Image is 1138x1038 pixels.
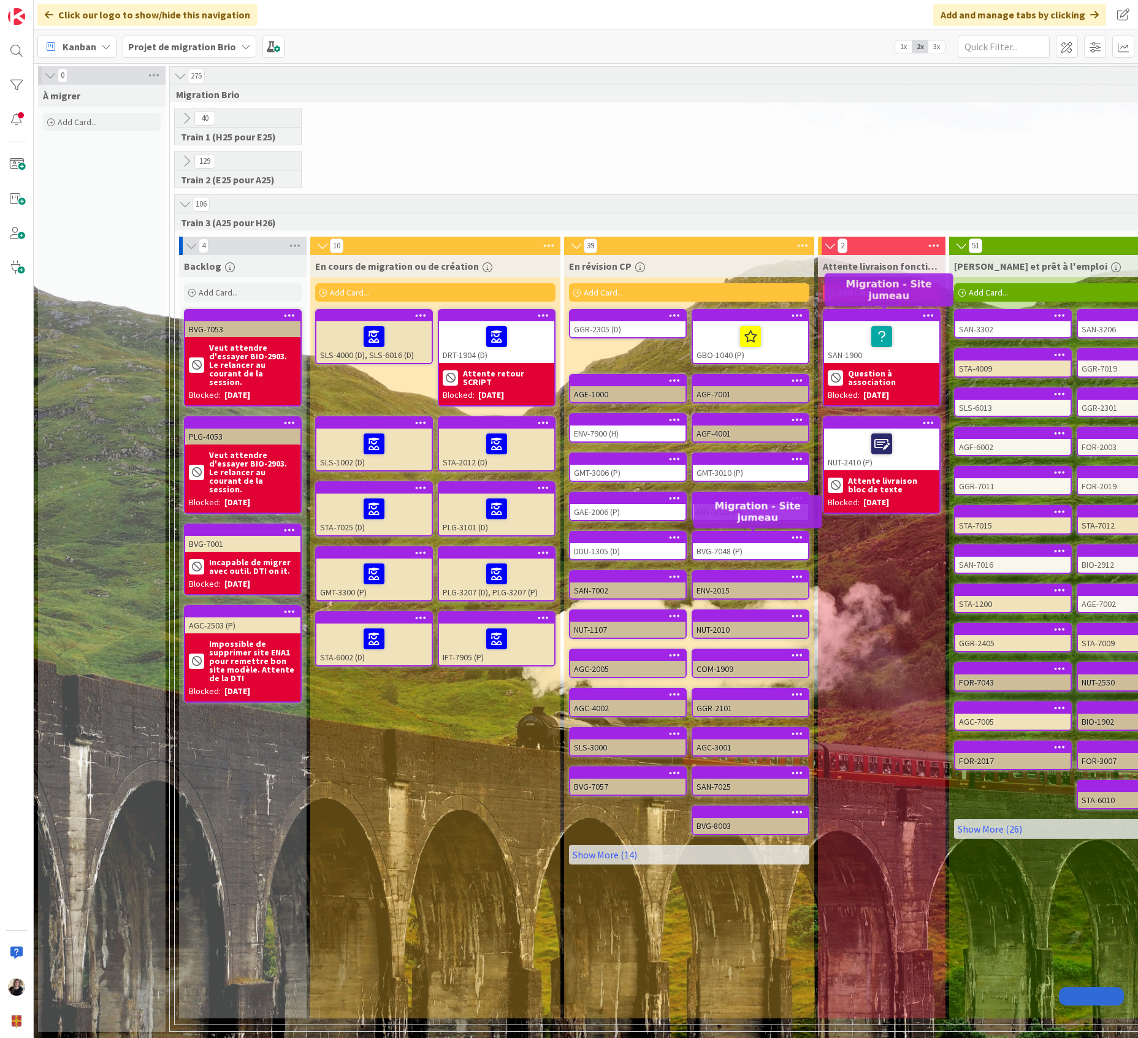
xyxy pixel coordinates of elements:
[955,389,1071,416] div: SLS-6013
[824,321,939,363] div: SAN-1900
[693,426,808,441] div: AGF-4001
[316,321,432,363] div: SLS-4000 (D), SLS-6016 (D)
[478,389,504,402] div: [DATE]
[928,40,945,53] span: 3x
[439,429,554,470] div: STA-2012 (D)
[955,400,1071,416] div: SLS-6013
[698,500,817,523] h5: Migration - Site jumeau
[955,349,1071,376] div: STA-4009
[570,739,685,755] div: SLS-3000
[185,525,300,552] div: BVG-7001
[693,571,808,598] div: ENV-2015
[181,174,286,186] span: Train 2 (E25 pour A25)
[439,418,554,470] div: STA-2012 (D)
[185,536,300,552] div: BVG-7001
[838,239,847,253] span: 2
[570,571,685,598] div: SAN-7002
[955,635,1071,651] div: GGR-2405
[193,197,210,212] span: 106
[439,494,554,535] div: PLG-3101 (D)
[863,389,889,402] div: [DATE]
[693,414,808,441] div: AGF-4001
[199,239,208,253] span: 4
[824,310,939,363] div: SAN-1900
[185,429,300,445] div: PLG-4053
[955,361,1071,376] div: STA-4009
[316,559,432,600] div: GMT-3300 (P)
[570,779,685,795] div: BVG-7057
[570,493,685,520] div: GAE-2006 (P)
[570,321,685,337] div: GGR-2305 (D)
[570,611,685,638] div: NUT-1107
[439,321,554,363] div: DRT-1904 (D)
[570,465,685,481] div: GMT-3006 (P)
[316,612,432,665] div: STA-6002 (D)
[693,728,808,755] div: AGC-3001
[693,689,808,716] div: GGR-2101
[824,429,939,470] div: NUT-2410 (P)
[189,685,221,698] div: Blocked:
[316,494,432,535] div: STA-7025 (D)
[955,517,1071,533] div: STA-7015
[184,260,221,272] span: Backlog
[693,700,808,716] div: GGR-2101
[570,310,685,337] div: GGR-2305 (D)
[199,287,238,298] span: Add Card...
[955,753,1071,769] div: FOR-2017
[693,543,808,559] div: BVG-7048 (P)
[224,496,250,509] div: [DATE]
[693,321,808,363] div: GBO-1040 (P)
[693,454,808,481] div: GMT-3010 (P)
[224,389,250,402] div: [DATE]
[693,611,808,638] div: NUT-2010
[43,90,80,102] span: À migrer
[693,375,808,402] div: AGF-7001
[693,622,808,638] div: NUT-2010
[37,4,258,26] div: Click our logo to show/hide this navigation
[955,714,1071,730] div: AGC-7005
[570,582,685,598] div: SAN-7002
[954,260,1107,272] span: Livré et prêt à l'emploi
[330,239,343,253] span: 10
[8,1013,25,1030] img: avatar
[955,321,1071,337] div: SAN-3302
[439,483,554,535] div: PLG-3101 (D)
[848,476,936,494] b: Attente livraison bloc de texte
[185,310,300,337] div: BVG-7053
[955,624,1071,651] div: GGR-2405
[570,543,685,559] div: DDU-1305 (D)
[693,465,808,481] div: GMT-3010 (P)
[570,454,685,481] div: GMT-3006 (P)
[188,69,205,83] span: 275
[463,369,551,386] b: Attente retour SCRIPT
[439,559,554,600] div: PLG-3207 (D), PLG-3207 (P)
[955,467,1071,494] div: GGR-7011
[181,131,286,143] span: Train 1 (H25 pour E25)
[955,585,1071,612] div: STA-1200
[955,557,1071,573] div: SAN-7016
[912,40,928,53] span: 2x
[955,506,1071,533] div: STA-7015
[189,389,221,402] div: Blocked:
[570,426,685,441] div: ENV-7900 (H)
[209,343,297,386] b: Veut attendre d'essayer BIO-2903. Le relancer au courant de la session.
[955,439,1071,455] div: AGF-6002
[315,260,479,272] span: En cours de migration ou de création
[693,386,808,402] div: AGF-7001
[209,451,297,494] b: Veut attendre d'essayer BIO-2903. Le relancer au courant de la session.
[570,386,685,402] div: AGE-1000
[693,582,808,598] div: ENV-2015
[570,504,685,520] div: GAE-2006 (P)
[693,779,808,795] div: SAN-7025
[316,483,432,535] div: STA-7025 (D)
[570,700,685,716] div: AGC-4002
[955,428,1071,455] div: AGF-6002
[63,39,96,54] span: Kanban
[569,845,809,864] a: Show More (14)
[209,639,297,682] b: Impossible de supprimer site ENA1 pour remettre bon site modèle. Attente de la DTI
[439,548,554,600] div: PLG-3207 (D), PLG-3207 (P)
[828,496,860,509] div: Blocked:
[693,818,808,834] div: BVG-8003
[570,414,685,441] div: ENV-7900 (H)
[693,650,808,677] div: COM-1909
